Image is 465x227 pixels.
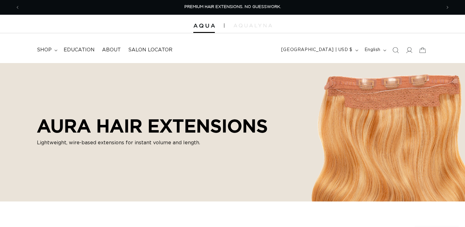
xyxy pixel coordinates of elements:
[124,43,176,57] a: Salon Locator
[64,47,95,53] span: Education
[234,24,272,27] img: aqualyna.com
[128,47,172,53] span: Salon Locator
[37,139,268,146] p: Lightweight, wire-based extensions for instant volume and length.
[193,24,215,28] img: Aqua Hair Extensions
[278,44,361,56] button: [GEOGRAPHIC_DATA] | USD $
[98,43,124,57] a: About
[365,47,380,53] span: English
[33,43,60,57] summary: shop
[37,115,268,137] h2: AURA HAIR EXTENSIONS
[441,2,454,13] button: Next announcement
[37,47,52,53] span: shop
[102,47,121,53] span: About
[361,44,389,56] button: English
[11,2,24,13] button: Previous announcement
[184,5,281,9] span: PREMIUM HAIR EXTENSIONS. NO GUESSWORK.
[60,43,98,57] a: Education
[281,47,353,53] span: [GEOGRAPHIC_DATA] | USD $
[389,43,402,57] summary: Search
